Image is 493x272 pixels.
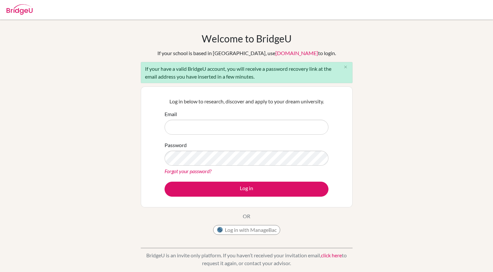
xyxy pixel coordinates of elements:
a: [DOMAIN_NAME] [275,50,318,56]
label: Email [165,110,177,118]
h1: Welcome to BridgeU [202,33,292,44]
div: If your school is based in [GEOGRAPHIC_DATA], use to login. [157,49,336,57]
div: If your have a valid BridgeU account, you will receive a password recovery link at the email addr... [141,62,353,83]
button: Log in [165,182,328,197]
i: close [343,65,348,69]
a: click here [321,252,342,258]
a: Forgot your password? [165,168,211,174]
img: Bridge-U [7,4,33,15]
p: BridgeU is an invite only platform. If you haven’t received your invitation email, to request it ... [141,251,353,267]
p: OR [243,212,250,220]
p: Log in below to research, discover and apply to your dream university. [165,98,328,105]
button: Close [339,62,352,72]
label: Password [165,141,187,149]
button: Log in with ManageBac [213,225,280,235]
